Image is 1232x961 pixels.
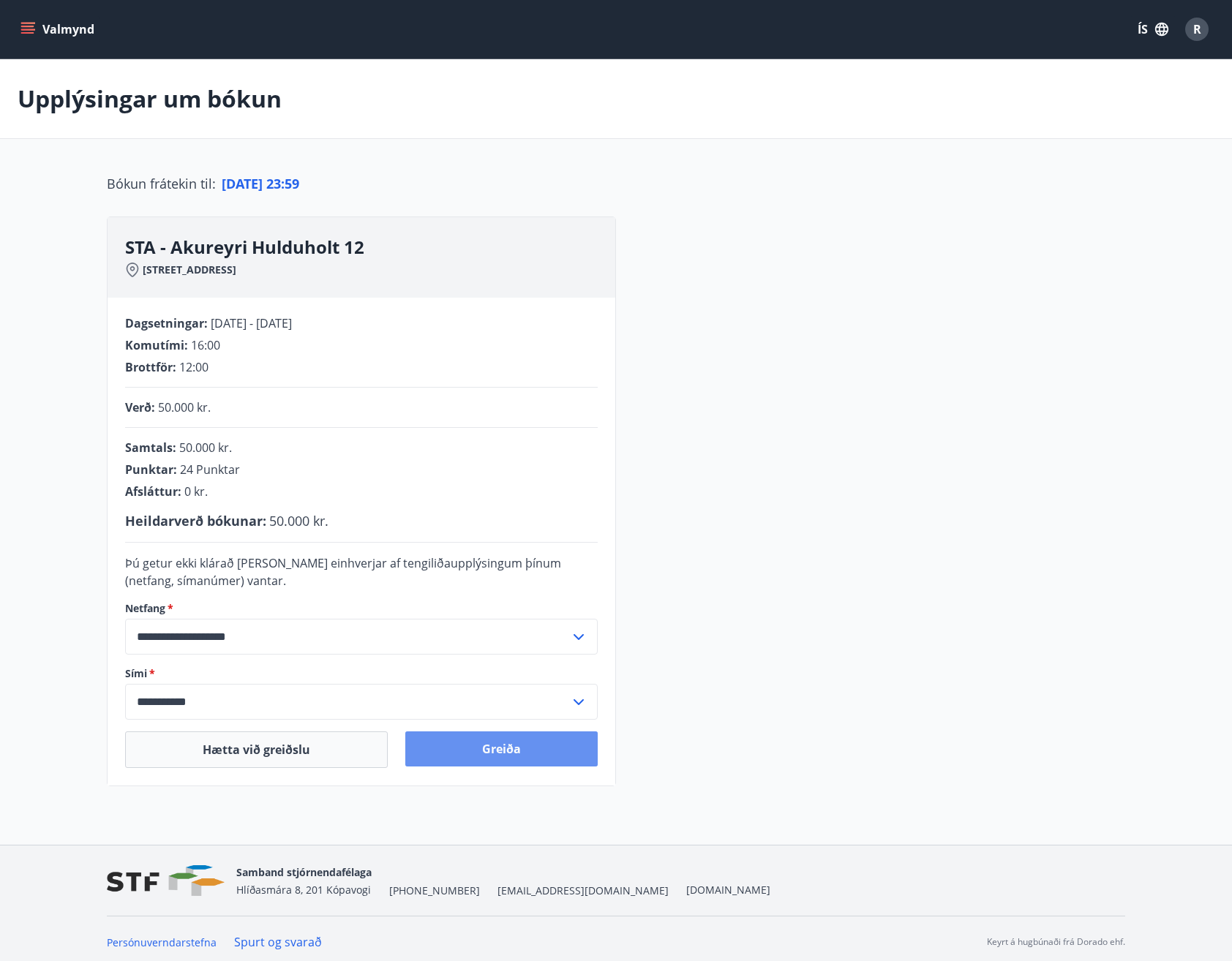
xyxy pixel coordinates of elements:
span: Punktar : [125,461,177,478]
button: menu [18,16,100,42]
img: vjCaq2fThgY3EUYqSgpjEiBg6WP39ov69hlhuPVN.png [107,865,225,897]
span: 50.000 kr. [158,399,211,415]
span: Dagsetningar : [125,315,208,331]
span: [STREET_ADDRESS] [143,263,236,277]
span: 50.000 kr. [269,512,328,530]
span: Samband stjórnendafélaga [236,865,372,879]
span: 12:00 [179,359,209,375]
span: Verð : [125,399,155,415]
button: ÍS [1130,16,1176,42]
button: R [1179,12,1214,47]
span: Þú getur ekki klárað [PERSON_NAME] einhverjar af tengiliðaupplýsingum þínum (netfang, símanúmer) ... [125,555,561,589]
button: Greiða [405,731,598,766]
span: 50.000 kr. [179,440,232,456]
span: 16:00 [191,337,220,353]
p: Upplýsingar um bókun [18,83,282,115]
a: [DOMAIN_NAME] [686,883,770,897]
label: Sími [125,666,598,681]
span: [EMAIL_ADDRESS][DOMAIN_NAME] [497,883,669,898]
span: Afsláttur : [125,483,181,500]
span: Brottför : [125,359,176,375]
label: Netfang [125,601,598,616]
span: Komutími : [125,337,188,353]
span: 0 kr. [184,483,208,500]
p: Keyrt á hugbúnaði frá Dorado ehf. [987,935,1125,949]
span: Hlíðasmára 8, 201 Kópavogi [236,883,371,897]
a: Persónuverndarstefna [107,935,217,949]
span: R [1193,21,1201,37]
span: [DATE] - [DATE] [211,315,292,331]
span: Samtals : [125,440,176,456]
button: Hætta við greiðslu [125,731,388,768]
span: [DATE] 23:59 [222,175,299,192]
h3: STA - Akureyri Hulduholt 12 [125,235,615,260]
a: Spurt og svarað [234,934,322,950]
span: 24 Punktar [180,461,240,478]
span: Bókun frátekin til : [107,174,216,193]
span: [PHONE_NUMBER] [389,883,480,898]
span: Heildarverð bókunar : [125,512,266,530]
